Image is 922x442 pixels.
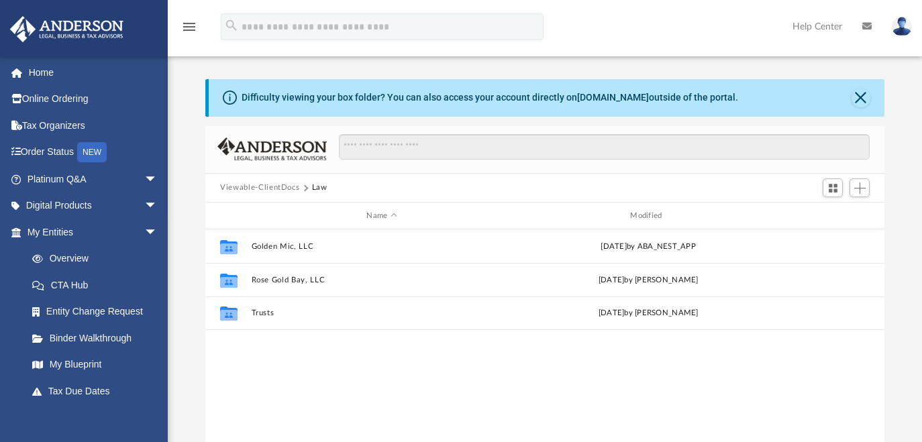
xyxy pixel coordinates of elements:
a: Platinum Q&Aarrow_drop_down [9,166,178,192]
button: Switch to Grid View [823,178,843,197]
a: Order StatusNEW [9,139,178,166]
i: search [224,18,239,33]
a: CTA Hub [19,272,178,298]
img: User Pic [892,17,912,36]
button: Close [852,89,870,107]
button: Law [312,182,327,194]
a: Tax Organizers [9,112,178,139]
div: [DATE] by ABA_NEST_APP [518,241,779,253]
span: arrow_drop_down [144,166,171,193]
a: Digital Productsarrow_drop_down [9,192,178,219]
span: arrow_drop_down [144,192,171,220]
div: Difficulty viewing your box folder? You can also access your account directly on outside of the p... [242,91,738,105]
button: Rose Gold Bay, LLC [252,276,513,284]
div: id [211,210,245,222]
i: menu [181,19,197,35]
button: Viewable-ClientDocs [220,182,299,194]
a: Online Ordering [9,86,178,113]
span: arrow_drop_down [144,219,171,246]
button: Trusts [252,309,513,318]
a: menu [181,25,197,35]
div: Modified [518,210,779,222]
div: [DATE] by [PERSON_NAME] [518,308,779,320]
a: Home [9,59,178,86]
button: Golden Mic, LLC [252,242,513,251]
a: My Blueprint [19,351,171,378]
button: Add [850,178,870,197]
a: Entity Change Request [19,298,178,325]
input: Search files and folders [339,134,870,160]
img: Anderson Advisors Platinum Portal [6,16,127,42]
div: Name [251,210,512,222]
a: Tax Due Dates [19,378,178,404]
div: [DATE] by [PERSON_NAME] [518,274,779,286]
div: id [784,210,878,222]
div: NEW [77,142,107,162]
a: Binder Walkthrough [19,325,178,351]
a: My Entitiesarrow_drop_down [9,219,178,245]
a: Overview [19,245,178,272]
a: [DOMAIN_NAME] [577,92,649,103]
